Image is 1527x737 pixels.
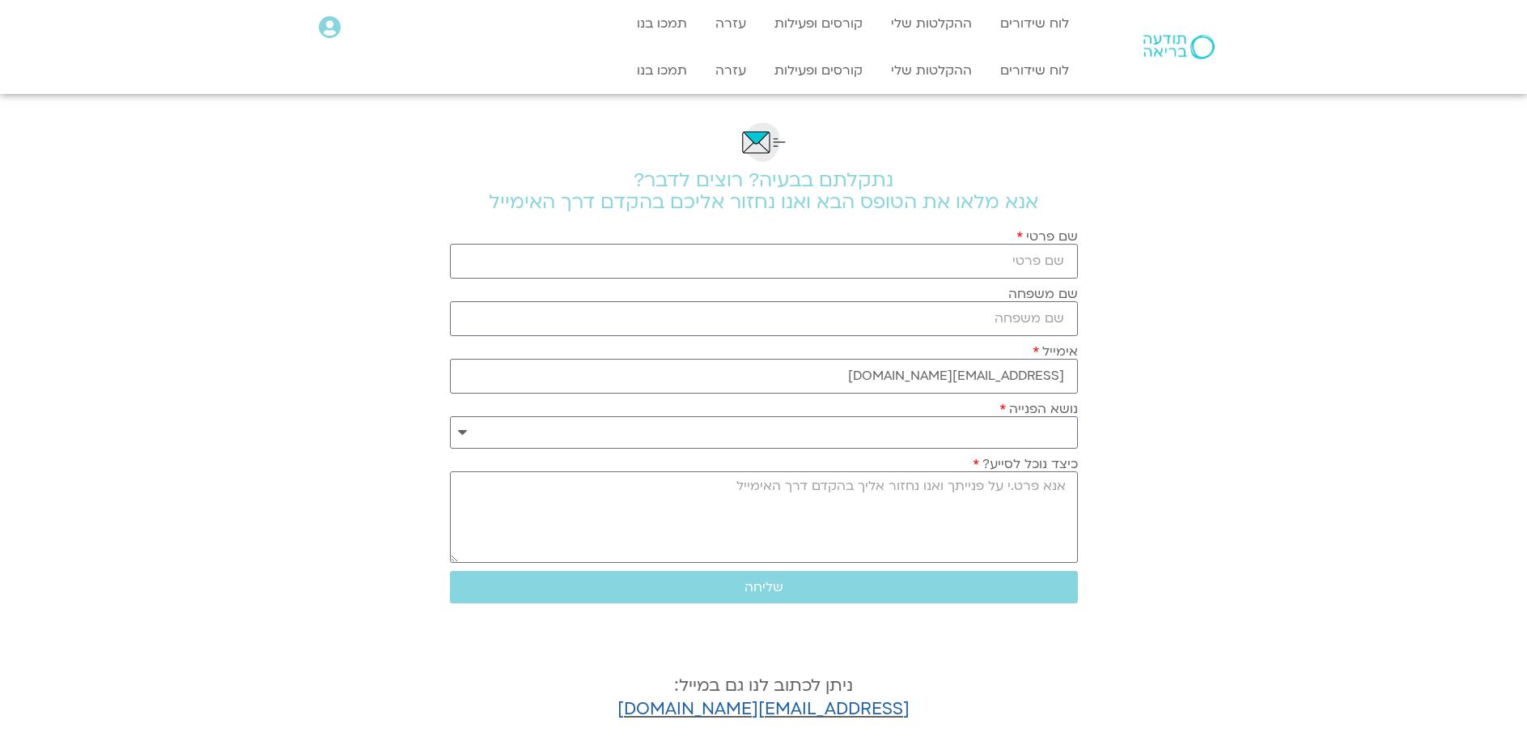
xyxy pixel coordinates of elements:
a: עזרה [707,8,754,39]
a: עזרה [707,55,754,86]
label: שם פרטי [1016,229,1078,244]
h4: ניתן לכתוב לנו גם במייל: [450,675,1078,722]
a: ההקלטות שלי [883,8,980,39]
a: [EMAIL_ADDRESS][DOMAIN_NAME] [617,697,910,721]
h2: נתקלתם בבעיה? רוצים לדבר? אנא מלאו את הטופס הבא ואנו נחזור אליכם בהקדם דרך האימייל [450,169,1078,213]
form: טופס חדש [450,229,1078,611]
input: שם משפחה [450,301,1078,336]
a: קורסים ופעילות [766,8,871,39]
label: כיצד נוכל לסייע? [973,457,1078,471]
label: אימייל [1033,344,1078,359]
span: שליחה [744,580,783,594]
a: תמכו בנו [629,55,695,86]
a: ההקלטות שלי [883,55,980,86]
input: אימייל [450,359,1078,394]
button: שליחה [450,571,1078,603]
a: קורסים ופעילות [766,55,871,86]
label: שם משפחה [1008,287,1078,301]
label: נושא הפנייה [999,402,1078,416]
a: לוח שידורים [992,55,1077,86]
input: שם פרטי [450,244,1078,279]
a: תמכו בנו [629,8,695,39]
a: לוח שידורים [992,8,1077,39]
img: תודעה בריאה [1143,35,1215,59]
